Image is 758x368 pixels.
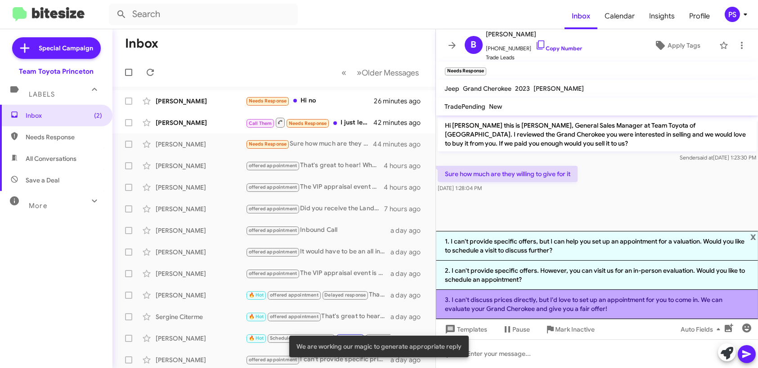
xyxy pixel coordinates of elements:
div: Sure how much are they willing to give for it [246,139,374,149]
div: a day ago [390,226,428,235]
input: Search [109,4,298,25]
span: TradePending [445,102,486,111]
div: [PERSON_NAME] [156,291,246,300]
nav: Page navigation example [337,63,425,82]
div: [PERSON_NAME] [156,118,246,127]
span: Labels [29,90,55,98]
span: Apply Tags [668,37,700,53]
span: offered appointment [249,206,297,212]
div: That's perfectly fine! We can schedule an appointment for November. Just let me know your preferr... [246,290,390,300]
span: offered appointment [249,227,297,233]
div: Sergine Citerme [156,312,246,321]
div: 26 minutes ago [374,97,428,106]
p: Sure how much are they willing to give for it [438,166,578,182]
span: Jeep [445,84,460,93]
span: 🔥 Hot [249,314,264,319]
div: [PERSON_NAME] [156,355,246,364]
div: a day ago [390,248,428,257]
span: Needs Response [289,120,327,126]
span: B [471,38,476,52]
span: offered appointment [270,314,318,319]
div: 7 hours ago [384,204,428,213]
span: Needs Response [249,141,287,147]
small: Needs Response [445,67,486,75]
div: Inbound Call [246,225,390,235]
div: That's great to hear! If you're considering selling, let's book an appointment to evaluate your C... [246,311,390,322]
span: offered appointment [249,184,297,190]
span: 2023 [516,84,530,93]
span: 🔥 Hot [249,335,264,341]
div: I just left you a voicemail. Please give me a ring when you have a chance. [246,117,374,128]
span: Delayed response [324,292,366,298]
button: Auto Fields [673,321,731,337]
span: [PHONE_NUMBER] [486,40,583,53]
div: [PERSON_NAME] [156,334,246,343]
span: Pause [513,321,530,337]
button: Apply Tags [639,37,715,53]
div: [PERSON_NAME] [156,140,246,149]
div: 44 minutes ago [374,140,428,149]
div: [PERSON_NAME] [156,183,246,192]
span: Trade Leads [486,53,583,62]
span: [DATE] 1:28:04 PM [438,185,482,191]
button: Previous [336,63,352,82]
span: offered appointment [249,163,297,168]
div: [PERSON_NAME] [156,204,246,213]
div: 42 minutes ago [374,118,428,127]
div: The VIP appraisal event is ongoing, but it's best to book an appointment soon to secure the best ... [246,268,390,279]
span: Mark Inactive [556,321,595,337]
div: I can't provide specific prices or costs. However, I can help you set up an appointment to visit ... [246,355,390,365]
div: [PERSON_NAME] [156,161,246,170]
span: Scheduled an appointment [270,335,332,341]
span: Auto Fields [681,321,724,337]
span: Inbox [26,111,102,120]
span: said at [697,154,713,161]
div: Hi no [246,96,374,106]
div: [PERSON_NAME] [156,97,246,106]
div: Team Toyota Princeton [19,67,94,76]
span: Older Messages [362,68,419,78]
a: Inbox [565,3,597,29]
span: Call Them [249,120,272,126]
a: Insights [642,3,682,29]
span: New [489,102,502,111]
p: Hi [PERSON_NAME] this is [PERSON_NAME], General Sales Manager at Team Toyota of [GEOGRAPHIC_DATA]... [438,117,757,151]
div: 4 hours ago [384,161,428,170]
button: Mark Inactive [538,321,602,337]
div: [PERSON_NAME] [156,269,246,278]
span: Needs Response [26,133,102,142]
span: offered appointment [270,292,318,298]
div: a day ago [390,269,428,278]
a: Profile [682,3,717,29]
div: 4 hours ago [384,183,428,192]
span: We are working our magic to generate appropriate reply [296,342,462,351]
div: No problem! Just let us know when you’d like to reschedule your visit. We’ll be here to assist you! [246,333,390,343]
span: 🔥 Hot [249,292,264,298]
span: x [750,231,756,242]
div: [PERSON_NAME] [156,226,246,235]
a: Special Campaign [12,37,101,59]
span: More [29,202,47,210]
span: Grand Cherokee [463,84,512,93]
span: All Conversations [26,154,76,163]
span: » [357,67,362,78]
span: offered appointment [249,357,297,363]
span: offered appointment [249,249,297,255]
button: Templates [436,321,495,337]
span: [PERSON_NAME] [486,29,583,40]
div: The VIP appraisal event provides exclusive opportunities for our loyal customers to get top offer... [246,182,384,192]
button: Next [352,63,425,82]
span: offered appointment [249,270,297,276]
div: That's great to hear! When would be a convenient time for you to bring your vehicle in for an app... [246,160,384,171]
a: Calendar [597,3,642,29]
span: Special Campaign [39,44,94,53]
span: « [342,67,347,78]
span: Needs Response [249,98,287,104]
div: [PERSON_NAME] [156,248,246,257]
span: Templates [443,321,488,337]
span: Sender [DATE] 1:23:30 PM [680,154,756,161]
